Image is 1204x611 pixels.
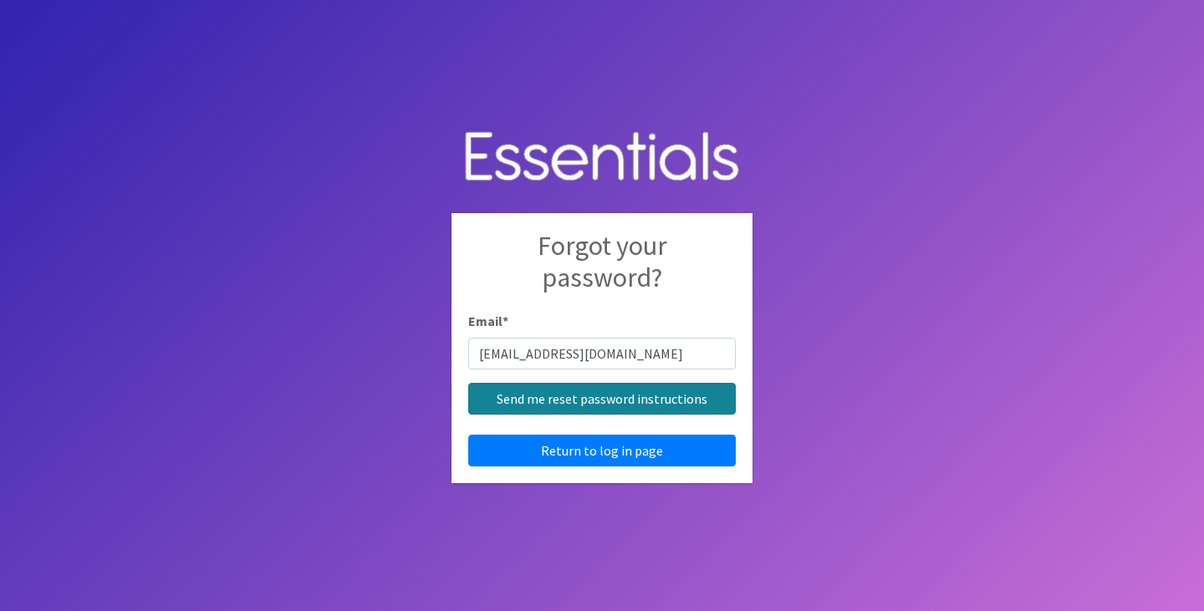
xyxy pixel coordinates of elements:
label: Email [468,311,508,331]
a: Return to log in page [468,435,736,466]
abbr: required [503,313,508,329]
h2: Forgot your password? [468,230,736,311]
input: Send me reset password instructions [468,383,736,415]
img: Human Essentials [451,115,752,201]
